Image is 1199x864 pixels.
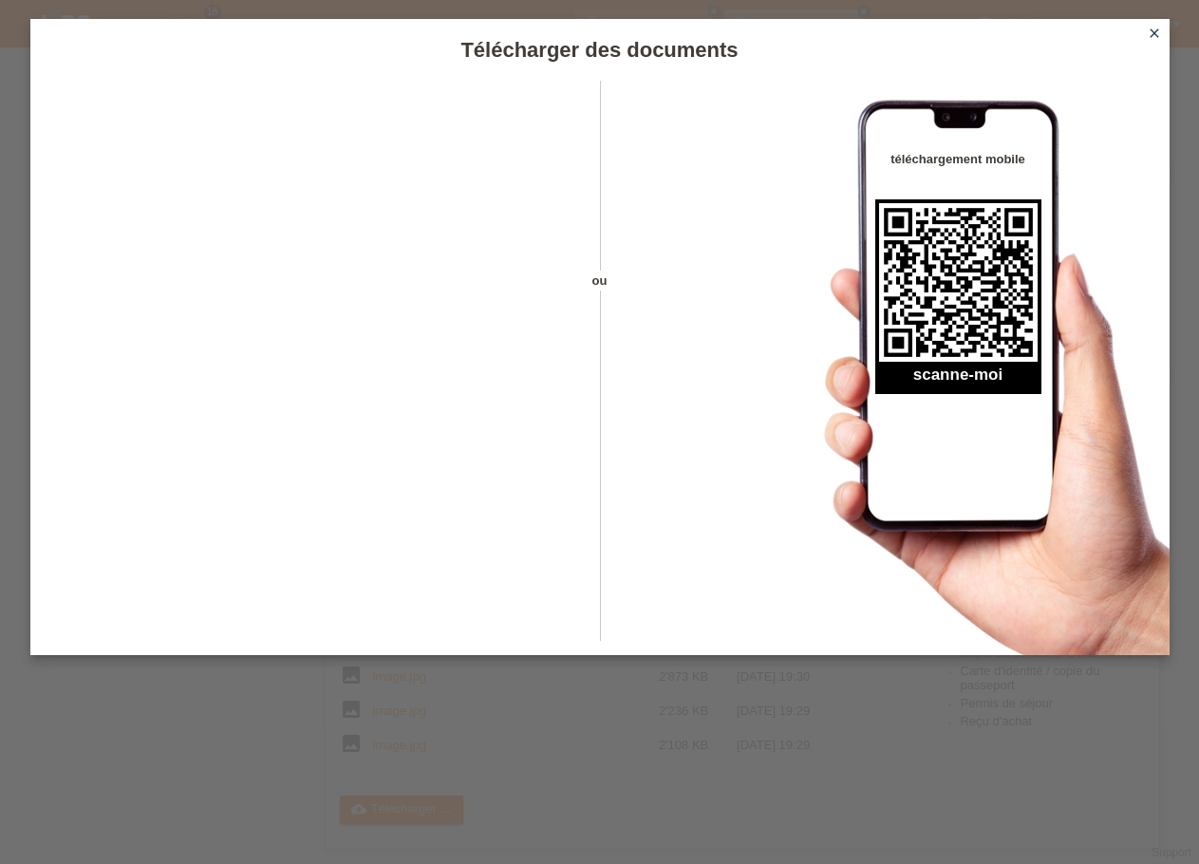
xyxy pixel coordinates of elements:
[30,38,1170,62] h1: Télécharger des documents
[875,366,1041,394] h2: scanne-moi
[1147,26,1162,41] i: close
[1142,24,1167,46] a: close
[59,128,567,603] iframe: Upload
[567,271,633,291] span: ou
[875,152,1041,166] h4: téléchargement mobile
